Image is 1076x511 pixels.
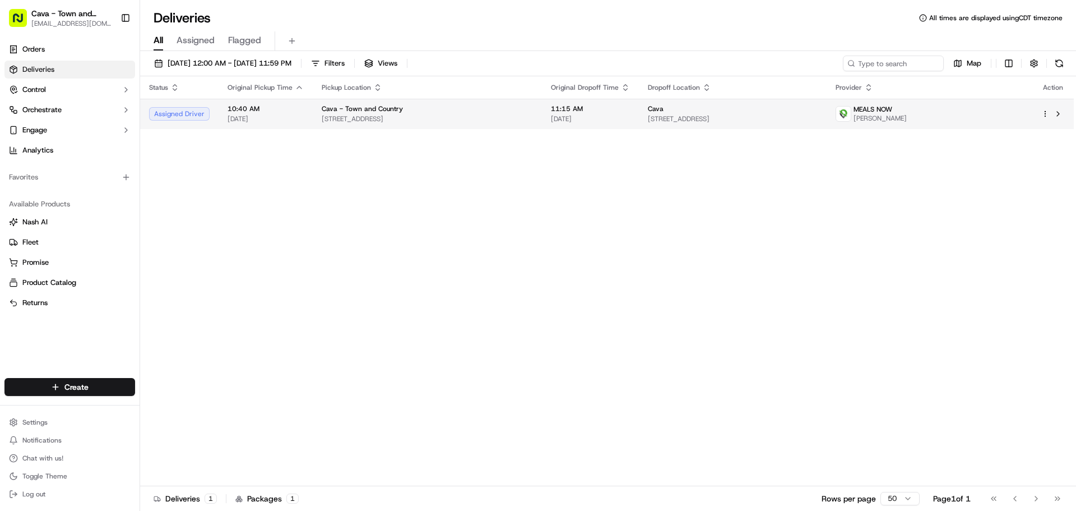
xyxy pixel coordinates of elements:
[378,58,397,68] span: Views
[29,72,202,84] input: Got a question? Start typing here...
[235,493,299,504] div: Packages
[22,237,39,247] span: Fleet
[854,114,907,123] span: [PERSON_NAME]
[174,144,204,157] button: See all
[205,494,217,504] div: 1
[112,278,136,287] span: Pylon
[22,472,67,481] span: Toggle Theme
[22,145,53,155] span: Analytics
[11,107,31,127] img: 1736555255976-a54dd68f-1ca7-489b-9aae-adbdc363a1c4
[822,493,876,504] p: Rows per page
[22,125,47,135] span: Engage
[35,174,92,183] span: Klarizel Pensader
[4,4,116,31] button: Cava - Town and Country[EMAIL_ADDRESS][DOMAIN_NAME]
[322,83,371,92] span: Pickup Location
[836,107,851,121] img: melas_now_logo.png
[50,118,154,127] div: We're available if you need us!
[95,174,99,183] span: •
[4,121,135,139] button: Engage
[31,8,112,19] button: Cava - Town and Country
[322,104,403,113] span: Cava - Town and Country
[648,83,700,92] span: Dropoff Location
[306,56,350,71] button: Filters
[35,204,82,213] span: Regen Pajulas
[228,83,293,92] span: Original Pickup Time
[11,252,20,261] div: 📗
[22,44,45,54] span: Orders
[22,454,63,463] span: Chat with us!
[967,58,981,68] span: Map
[228,34,261,47] span: Flagged
[4,274,135,292] button: Product Catalog
[22,105,62,115] span: Orchestrate
[1041,83,1065,92] div: Action
[854,105,892,114] span: MEALS NOW
[286,494,299,504] div: 1
[843,56,944,71] input: Type to search
[84,204,88,213] span: •
[551,104,630,113] span: 11:15 AM
[22,205,31,214] img: 1736555255976-a54dd68f-1ca7-489b-9aae-adbdc363a1c4
[228,104,304,113] span: 10:40 AM
[154,34,163,47] span: All
[4,195,135,213] div: Available Products
[31,19,112,28] button: [EMAIL_ADDRESS][DOMAIN_NAME]
[9,217,131,227] a: Nash AI
[106,251,180,262] span: API Documentation
[4,101,135,119] button: Orchestrate
[11,45,204,63] p: Welcome 👋
[22,85,46,95] span: Control
[11,194,29,211] img: Regen Pajulas
[324,58,345,68] span: Filters
[149,56,296,71] button: [DATE] 12:00 AM - [DATE] 11:59 PM
[9,237,131,247] a: Fleet
[9,298,131,308] a: Returns
[22,436,62,445] span: Notifications
[228,114,304,123] span: [DATE]
[64,381,89,393] span: Create
[24,107,44,127] img: 1724597045416-56b7ee45-8013-43a0-a6f9-03cb97ddad50
[551,114,630,123] span: [DATE]
[1051,56,1067,71] button: Refresh
[22,278,76,288] span: Product Catalog
[4,468,135,484] button: Toggle Theme
[4,81,135,99] button: Control
[50,107,184,118] div: Start new chat
[4,141,135,159] a: Analytics
[551,83,619,92] span: Original Dropoff Time
[648,104,664,113] span: Cava
[4,294,135,312] button: Returns
[4,61,135,79] a: Deliveries
[322,114,533,123] span: [STREET_ADDRESS]
[79,278,136,287] a: Powered byPylon
[22,65,54,75] span: Deliveries
[22,217,48,227] span: Nash AI
[149,83,168,92] span: Status
[95,252,104,261] div: 💻
[11,163,29,181] img: Klarizel Pensader
[4,486,135,502] button: Log out
[101,174,124,183] span: [DATE]
[22,251,86,262] span: Knowledge Base
[22,490,45,499] span: Log out
[9,278,131,288] a: Product Catalog
[948,56,986,71] button: Map
[22,298,48,308] span: Returns
[7,246,90,266] a: 📗Knowledge Base
[836,83,862,92] span: Provider
[168,58,291,68] span: [DATE] 12:00 AM - [DATE] 11:59 PM
[177,34,215,47] span: Assigned
[90,204,113,213] span: [DATE]
[4,213,135,231] button: Nash AI
[4,378,135,396] button: Create
[22,174,31,183] img: 1736555255976-a54dd68f-1ca7-489b-9aae-adbdc363a1c4
[4,415,135,430] button: Settings
[4,432,135,448] button: Notifications
[154,493,217,504] div: Deliveries
[11,11,34,34] img: Nash
[933,493,971,504] div: Page 1 of 1
[90,246,184,266] a: 💻API Documentation
[4,450,135,466] button: Chat with us!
